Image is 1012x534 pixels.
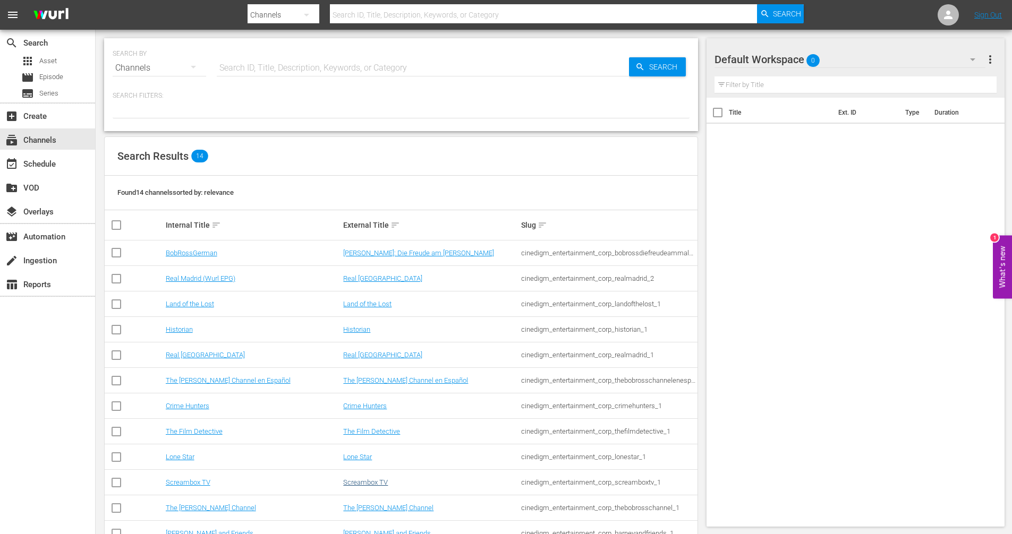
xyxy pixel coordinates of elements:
a: Historian [166,325,193,333]
span: Search [5,37,18,49]
span: more_vert [984,53,997,66]
div: Internal Title [166,219,341,231]
a: Lone Star [343,453,372,461]
th: Type [899,98,928,127]
a: Crime Hunters [343,402,387,410]
a: BobRossGerman [166,249,217,257]
span: 14 [191,150,208,162]
span: Schedule [5,158,18,170]
span: Search Results [117,150,189,162]
span: Series [39,88,58,99]
span: Asset [39,56,57,66]
p: Search Filters: [113,91,690,100]
a: Real [GEOGRAPHIC_DATA] [343,274,422,282]
span: VOD [5,182,18,194]
div: cinedigm_entertainment_corp_thebobrosschannel_1 [521,504,696,512]
span: Episode [39,72,63,82]
span: Search [773,4,801,23]
button: Open Feedback Widget [993,236,1012,299]
a: The [PERSON_NAME] Channel [343,504,433,512]
div: cinedigm_entertainment_corp_realmadrid_1 [521,351,696,359]
span: Found 14 channels sorted by: relevance [117,188,234,196]
span: Channels [5,134,18,147]
div: cinedigm_entertainment_corp_lonestar_1 [521,453,696,461]
div: cinedigm_entertainment_corp_crimehunters_1 [521,402,696,410]
a: The Film Detective [343,427,400,435]
th: Ext. ID [832,98,899,127]
a: Land of the Lost [343,300,392,308]
div: cinedigm_entertainment_corp_historian_1 [521,325,696,333]
span: sort [390,220,400,230]
span: Ingestion [5,254,18,267]
th: Duration [928,98,992,127]
span: Series [21,87,34,100]
a: Screambox TV [166,478,210,486]
th: Title [729,98,832,127]
a: Lone Star [166,453,194,461]
span: Overlays [5,205,18,218]
a: The [PERSON_NAME] Channel en Español [166,376,291,384]
span: menu [6,8,19,21]
a: Historian [343,325,370,333]
span: Create [5,110,18,123]
div: cinedigm_entertainment_corp_landofthelost_1 [521,300,696,308]
span: 0 [806,49,820,72]
img: ans4CAIJ8jUAAAAAAAAAAAAAAAAAAAAAAAAgQb4GAAAAAAAAAAAAAAAAAAAAAAAAJMjXAAAAAAAAAAAAAAAAAAAAAAAAgAT5G... [25,3,76,28]
a: Screambox TV [343,478,388,486]
a: Real Madrid (Wurl EPG) [166,274,235,282]
a: The Film Detective [166,427,223,435]
span: Reports [5,278,18,291]
a: The [PERSON_NAME] Channel en Español [343,376,468,384]
div: Default Workspace [715,45,985,74]
span: sort [538,220,547,230]
span: sort [211,220,221,230]
div: 1 [990,234,999,242]
div: cinedigm_entertainment_corp_thefilmdetective_1 [521,427,696,435]
a: [PERSON_NAME]: Die Freude am [PERSON_NAME] [343,249,494,257]
div: cinedigm_entertainment_corp_realmadrid_2 [521,274,696,282]
span: Asset [21,55,34,67]
a: Land of the Lost [166,300,214,308]
span: Search [645,57,686,76]
a: Sign Out [974,11,1002,19]
div: External Title [343,219,518,231]
div: Slug [521,219,696,231]
button: more_vert [984,47,997,72]
span: Episode [21,71,34,84]
span: Automation [5,230,18,243]
div: cinedigm_entertainment_corp_bobrossdiefreudeammalen_1 [521,249,696,257]
button: Search [629,57,686,76]
div: cinedigm_entertainment_corp_screamboxtv_1 [521,478,696,486]
a: Real [GEOGRAPHIC_DATA] [166,351,245,359]
div: Channels [113,53,206,83]
a: Crime Hunters [166,402,209,410]
a: Real [GEOGRAPHIC_DATA] [343,351,422,359]
button: Search [757,4,804,23]
div: cinedigm_entertainment_corp_thebobrosschannelenespaol_1 [521,376,696,384]
a: The [PERSON_NAME] Channel [166,504,256,512]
